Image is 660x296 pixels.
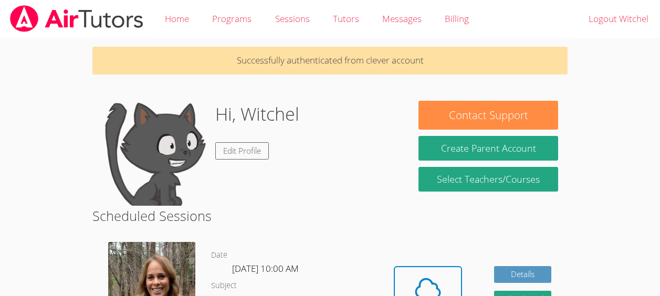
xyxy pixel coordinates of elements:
span: [DATE] 10:00 AM [232,262,299,274]
a: Details [494,266,552,283]
img: default.png [102,101,207,206]
img: airtutors_banner-c4298cdbf04f3fff15de1276eac7730deb9818008684d7c2e4769d2f7ddbe033.png [9,5,144,32]
a: Edit Profile [215,142,269,160]
button: Contact Support [418,101,558,130]
p: Successfully authenticated from clever account [92,47,568,75]
dt: Date [211,249,227,262]
dt: Subject [211,279,237,292]
button: Create Parent Account [418,136,558,161]
a: Select Teachers/Courses [418,167,558,192]
h2: Scheduled Sessions [92,206,568,226]
span: Messages [382,13,422,25]
h1: Hi, Witchel [215,101,299,128]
